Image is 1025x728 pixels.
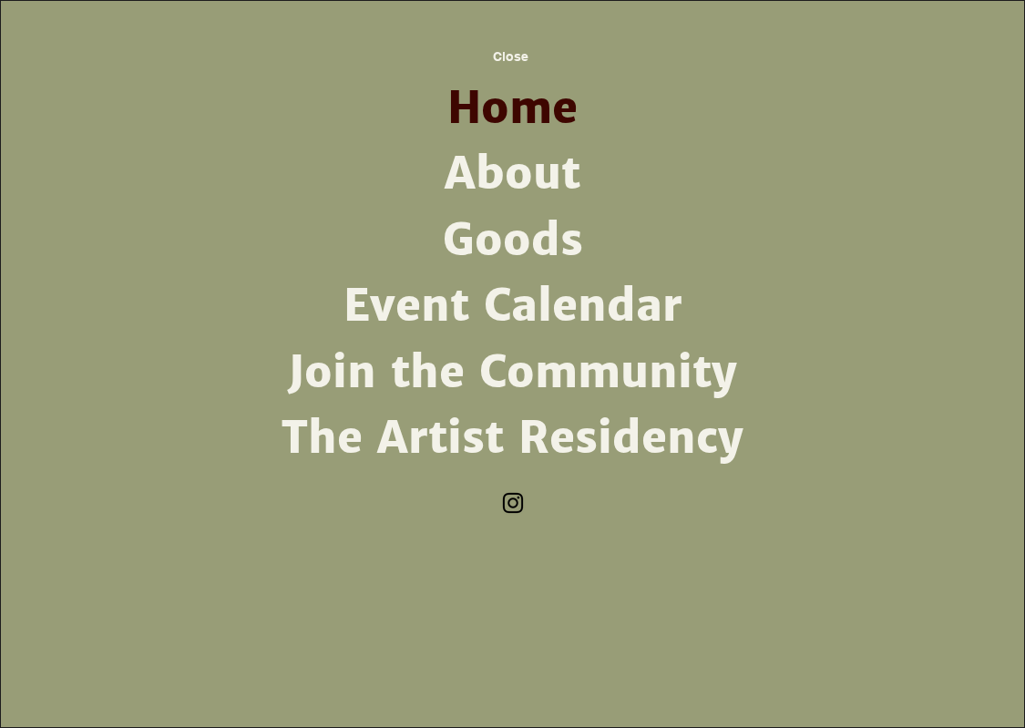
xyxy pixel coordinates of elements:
[499,489,527,517] ul: Social Bar
[275,405,751,471] a: The Artist Residency
[499,489,527,517] img: Instagram
[275,208,751,273] a: Goods
[462,36,560,76] button: Close
[275,76,751,471] nav: Site
[275,340,751,405] a: Join the Community
[275,141,751,207] a: About
[275,76,751,141] a: Home
[493,49,528,64] span: Close
[275,273,751,339] a: Event Calendar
